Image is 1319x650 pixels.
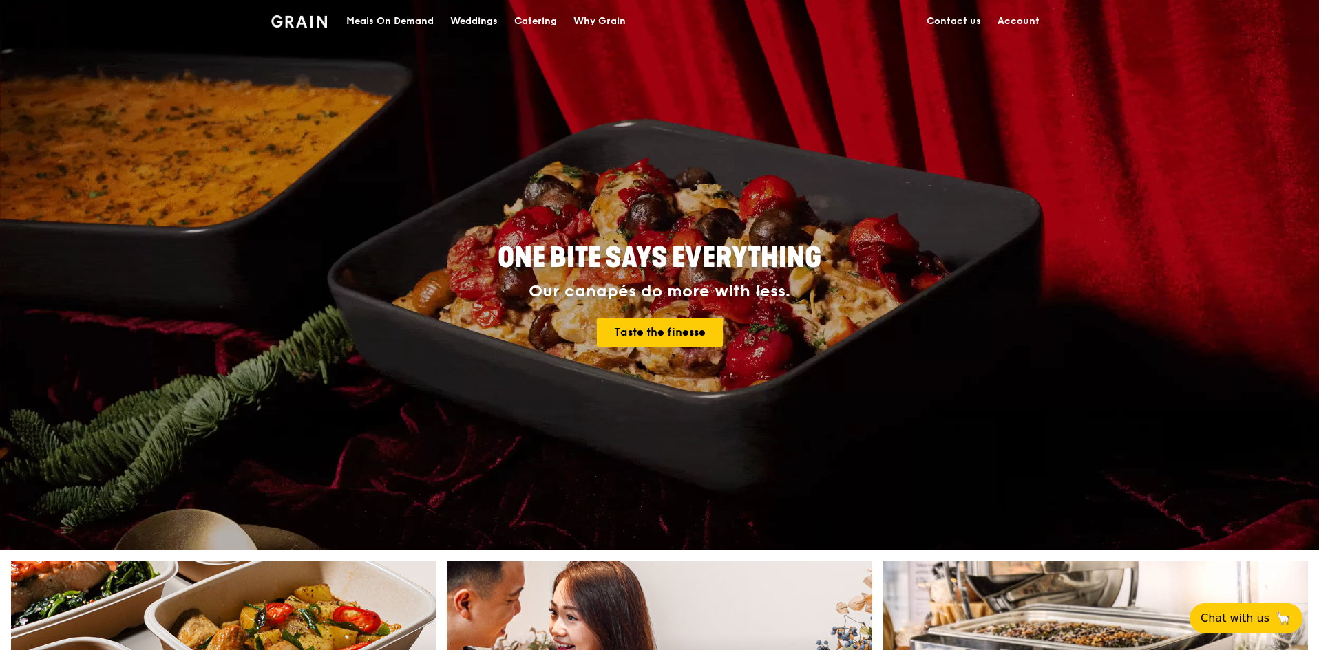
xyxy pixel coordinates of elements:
[442,1,506,42] a: Weddings
[450,1,498,42] div: Weddings
[918,1,989,42] a: Contact us
[565,1,634,42] a: Why Grain
[498,241,821,274] span: ONE BITE SAYS EVERYTHING
[1190,603,1302,633] button: Chat with us🦙
[506,1,565,42] a: Catering
[597,318,723,347] a: Taste the finesse
[1201,610,1269,627] span: Chat with us
[1275,610,1291,627] span: 🦙
[573,1,626,42] div: Why Grain
[346,1,434,42] div: Meals On Demand
[514,1,557,42] div: Catering
[989,1,1048,42] a: Account
[271,15,327,28] img: Grain
[412,282,907,301] div: Our canapés do more with less.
